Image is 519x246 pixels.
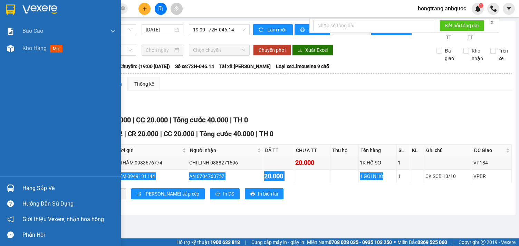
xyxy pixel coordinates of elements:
img: warehouse-icon [7,184,14,192]
th: Tên hàng [359,145,397,156]
div: CHỊ LINH 0888271696 [189,159,261,167]
div: 1 GÓI NHỎ [360,172,395,180]
span: | [256,130,258,138]
span: close-circle [121,6,125,12]
span: Miền Nam [307,238,392,246]
span: printer [215,191,220,197]
span: CR 20.000 [128,130,158,138]
span: Miền Bắc [397,238,447,246]
span: | [230,116,232,124]
span: 19:00 - 72H-046.14 [193,25,246,35]
button: Chuyển phơi [253,45,291,56]
span: Xuất Excel [305,46,328,54]
input: Chọn ngày [146,46,173,54]
div: 1 [398,159,409,167]
button: file-add [155,3,167,15]
span: Số xe: 72H-046.14 [175,63,214,70]
div: Hướng dẫn sử dụng [22,199,116,209]
div: C DIỄM 0949131144 [111,172,187,180]
span: Người nhận [190,146,256,154]
span: sort-ascending [137,191,142,197]
th: KL [410,145,424,156]
span: Cung cấp máy in - giấy in: [251,238,305,246]
div: 20.000 [295,158,329,168]
button: plus [138,3,151,15]
span: Tài xế: [PERSON_NAME] [219,63,271,70]
span: Tổng cước 40.000 [173,116,228,124]
div: 20.000 [264,171,293,181]
span: file-add [158,6,163,11]
span: | [245,238,246,246]
span: 1 [480,3,482,8]
span: plus [142,6,147,11]
span: close-circle [121,6,125,10]
button: caret-down [503,3,515,15]
span: printer [250,191,255,197]
button: syncLàm mới [253,24,293,35]
img: logo-vxr [6,4,15,15]
span: In biên lai [258,190,278,198]
strong: 0369 525 060 [417,239,447,245]
span: In DS [223,190,234,198]
span: | [133,116,134,124]
span: hongtrang.anhquoc [412,4,472,13]
span: mới [50,45,63,53]
input: Nhập số tổng đài [313,20,434,31]
span: down [110,28,116,34]
button: sort-ascending[PERSON_NAME] sắp xếp [131,188,205,199]
span: CC 20.000 [136,116,168,124]
button: downloadXuất Excel [292,45,333,56]
div: VP184 [473,159,510,167]
span: Người gửi [112,146,181,154]
button: aim [171,3,183,15]
th: SL [397,145,410,156]
span: notification [7,216,14,223]
img: icon-new-feature [475,6,481,12]
span: TH 0 [233,116,248,124]
button: printerIn biên lai [245,188,283,199]
span: aim [174,6,179,11]
span: Kho hàng [22,45,47,51]
img: phone-icon [490,6,497,12]
button: Kết nối tổng đài [440,20,484,31]
div: CHỊ THẮM 0983676774 [111,159,187,167]
th: Thu hộ [330,145,359,156]
input: 13/10/2025 [146,26,173,34]
strong: 1900 633 818 [210,239,240,245]
span: copyright [481,240,486,245]
span: download [298,48,302,53]
span: | [170,116,171,124]
button: printerIn DS [210,188,240,199]
span: close [490,20,494,25]
img: solution-icon [7,28,14,35]
span: | [196,130,198,138]
img: warehouse-icon [7,45,14,52]
sup: 1 [479,3,483,8]
span: [PERSON_NAME] sắp xếp [144,190,199,198]
span: Làm mới [267,26,287,34]
span: sync [259,27,265,33]
div: AN 0704763757 [189,172,261,180]
span: printer [300,27,306,33]
span: | [160,130,162,138]
button: printerIn phơi [295,24,330,35]
span: Đã giao [442,47,458,62]
span: CC 20.000 [164,130,194,138]
span: Giới thiệu Vexere, nhận hoa hồng [22,215,104,224]
span: | [452,238,453,246]
div: 1 [398,172,409,180]
div: 1K HỒ SƠ [360,159,395,167]
span: Hỗ trợ kỹ thuật: [176,238,240,246]
span: TH 0 [259,130,273,138]
div: VPBR [473,172,510,180]
span: Kết nối tổng đài [445,22,479,29]
span: Kho nhận [469,47,486,62]
th: CHƯA TT [294,145,330,156]
span: ĐC Giao [474,146,504,154]
th: Ghi chú [424,145,472,156]
span: message [7,231,14,238]
strong: 0708 023 035 - 0935 103 250 [329,239,392,245]
span: Tổng cước 40.000 [200,130,254,138]
div: Phản hồi [22,230,116,240]
span: ⚪️ [394,241,396,244]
